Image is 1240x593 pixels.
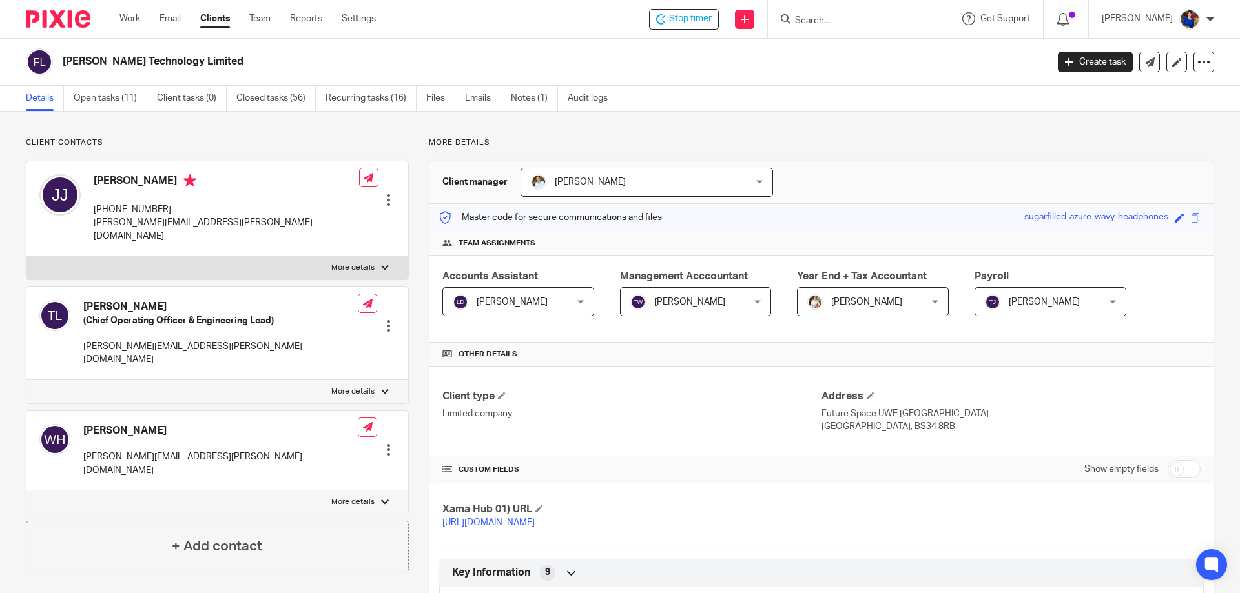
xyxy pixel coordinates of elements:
[821,420,1201,433] p: [GEOGRAPHIC_DATA], BS34 8RB
[331,263,375,273] p: More details
[1102,12,1173,25] p: [PERSON_NAME]
[426,86,455,111] a: Files
[442,407,821,420] p: Limited company
[531,174,546,190] img: sarah-royle.jpg
[442,503,821,516] h4: Xama Hub 01) URL
[342,12,376,25] a: Settings
[249,12,271,25] a: Team
[797,271,927,281] span: Year End + Tax Accountant
[568,86,617,111] a: Audit logs
[236,86,316,111] a: Closed tasks (56)
[452,566,530,579] span: Key Information
[442,390,821,403] h4: Client type
[119,12,140,25] a: Work
[200,12,230,25] a: Clients
[39,174,81,216] img: svg%3E
[39,424,70,455] img: svg%3E
[654,297,725,307] span: [PERSON_NAME]
[1179,9,1200,30] img: Nicole.jpeg
[985,294,1000,310] img: svg%3E
[172,536,262,556] h4: + Add contact
[545,566,550,579] span: 9
[183,174,196,187] i: Primary
[83,300,358,314] h4: [PERSON_NAME]
[1024,210,1168,225] div: sugarfilled-azure-wavy-headphones
[1009,297,1080,307] span: [PERSON_NAME]
[442,465,821,475] h4: CUSTOM FIELDS
[669,12,712,26] span: Stop timer
[465,86,501,111] a: Emails
[794,15,910,27] input: Search
[975,271,1009,281] span: Payroll
[94,174,359,190] h4: [PERSON_NAME]
[459,349,517,359] span: Other details
[83,340,358,367] p: [PERSON_NAME][EMAIL_ADDRESS][PERSON_NAME][DOMAIN_NAME]
[39,300,70,331] img: svg%3E
[630,294,646,310] img: svg%3E
[83,314,358,327] h5: (Chief Operating Officer & Engineering Lead)
[439,211,662,224] p: Master code for secure communications and files
[74,86,147,111] a: Open tasks (11)
[160,12,181,25] a: Email
[1084,463,1159,476] label: Show empty fields
[821,390,1201,403] h4: Address
[821,407,1201,420] p: Future Space UWE [GEOGRAPHIC_DATA]
[807,294,823,310] img: Kayleigh%20Henson.jpeg
[157,86,227,111] a: Client tasks (0)
[429,137,1214,148] p: More details
[325,86,417,111] a: Recurring tasks (16)
[620,271,748,281] span: Management Acccountant
[442,518,535,527] a: [URL][DOMAIN_NAME]
[331,387,375,397] p: More details
[83,450,358,477] p: [PERSON_NAME][EMAIL_ADDRESS][PERSON_NAME][DOMAIN_NAME]
[442,176,508,188] h3: Client manager
[453,294,468,310] img: svg%3E
[94,216,359,243] p: [PERSON_NAME][EMAIL_ADDRESS][PERSON_NAME][DOMAIN_NAME]
[477,297,548,307] span: [PERSON_NAME]
[63,55,843,68] h2: [PERSON_NAME] Technology Limited
[26,137,409,148] p: Client contacts
[26,48,53,75] img: svg%3E
[831,297,902,307] span: [PERSON_NAME]
[459,238,535,248] span: Team assignments
[26,86,64,111] a: Details
[1058,52,1133,72] a: Create task
[980,14,1030,23] span: Get Support
[555,177,626,186] span: [PERSON_NAME]
[331,497,375,507] p: More details
[83,424,358,437] h4: [PERSON_NAME]
[442,271,538,281] span: Accounts Assistant
[511,86,558,111] a: Notes (1)
[94,203,359,216] p: [PHONE_NUMBER]
[290,12,322,25] a: Reports
[26,10,90,28] img: Pixie
[649,9,719,30] div: Foster Technology Limited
